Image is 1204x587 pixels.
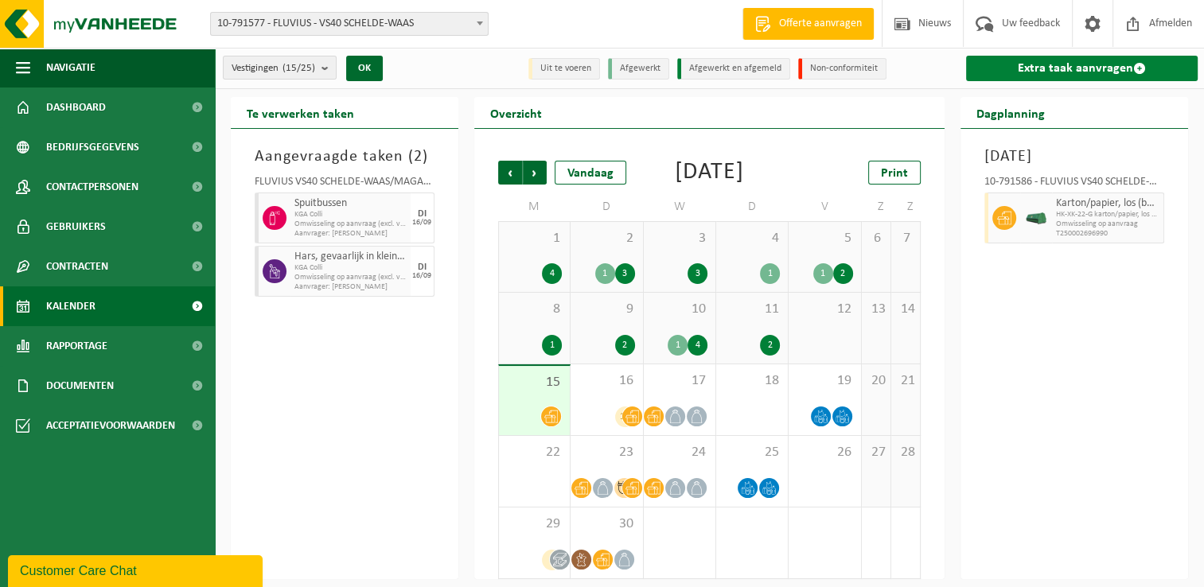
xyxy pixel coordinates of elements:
span: Navigatie [46,48,95,87]
img: HK-XK-22-GN-00 [1024,212,1048,224]
td: W [644,192,716,221]
div: DI [418,209,427,219]
span: 5 [797,230,852,247]
div: 1 [813,263,833,284]
span: Vorige [498,161,522,185]
div: Vandaag [555,161,626,185]
span: Hars, gevaarlijk in kleinverpakking [294,251,407,263]
a: Print [868,161,921,185]
span: 15 [507,374,562,391]
span: Omwisseling op aanvraag (excl. voorrijkost) [294,273,407,282]
td: D [716,192,789,221]
span: 16 [579,372,634,390]
span: 8 [507,301,562,318]
span: Rapportage [46,326,107,366]
span: KGA Colli [294,210,407,220]
span: Spuitbussen [294,197,407,210]
span: Omwisseling op aanvraag [1056,220,1159,229]
button: OK [346,56,383,81]
div: 4 [542,263,562,284]
div: FLUVIUS VS40 SCHELDE-WAAS/MAGAZIJN [255,177,434,192]
span: Offerte aanvragen [775,16,866,32]
span: 11 [724,301,780,318]
span: 10-791577 - FLUVIUS - VS40 SCHELDE-WAAS [211,13,488,35]
span: 7 [899,230,912,247]
span: Vestigingen [232,56,315,80]
button: Vestigingen(15/25) [223,56,337,80]
span: Omwisseling op aanvraag (excl. voorrijkost) [294,220,407,229]
span: 24 [652,444,707,461]
span: 20 [870,372,883,390]
span: Aanvrager: [PERSON_NAME] [294,229,407,239]
span: Kalender [46,286,95,326]
span: 21 [899,372,912,390]
td: D [571,192,643,221]
span: 23 [579,444,634,461]
span: Print [881,167,908,180]
span: 29 [507,515,562,533]
h2: Overzicht [474,97,558,128]
div: 2 [760,335,780,356]
li: Non-conformiteit [798,58,886,80]
span: 26 [797,444,852,461]
div: 10 [615,406,635,427]
span: HK-XK-22-G karton/papier, los (bedrijven) [1056,210,1159,220]
span: 2 [414,149,423,165]
div: 1 [760,263,780,284]
span: 18 [724,372,780,390]
span: Gebruikers [46,207,106,247]
a: Offerte aanvragen [742,8,874,40]
span: 2 [579,230,634,247]
span: 6 [870,230,883,247]
iframe: chat widget [8,552,266,587]
span: 27 [870,444,883,461]
td: M [498,192,571,221]
div: 4 [688,335,707,356]
span: KGA Colli [294,263,407,273]
li: Uit te voeren [528,58,600,80]
span: 3 [652,230,707,247]
span: Volgende [523,161,547,185]
div: 1 [595,263,615,284]
div: 2 [833,263,853,284]
h2: Te verwerken taken [231,97,370,128]
span: 30 [579,515,634,533]
td: V [789,192,861,221]
span: Aanvrager: [PERSON_NAME] [294,282,407,292]
span: 10-791577 - FLUVIUS - VS40 SCHELDE-WAAS [210,12,489,36]
span: Dashboard [46,87,106,127]
span: 14 [899,301,912,318]
div: 3 [615,263,635,284]
h2: Dagplanning [960,97,1061,128]
div: 1 [542,335,562,356]
td: Z [891,192,921,221]
li: Afgewerkt [608,58,669,80]
span: Karton/papier, los (bedrijven) [1056,197,1159,210]
count: (15/25) [282,63,315,73]
span: Contracten [46,247,108,286]
span: 10 [652,301,707,318]
span: 13 [870,301,883,318]
span: 4 [724,230,780,247]
div: 5 [542,550,562,570]
div: 1 [668,335,688,356]
span: Documenten [46,366,114,406]
span: T250002696990 [1056,229,1159,239]
span: 28 [899,444,912,461]
span: Bedrijfsgegevens [46,127,139,167]
span: 12 [797,301,852,318]
div: 16/09 [412,272,431,280]
div: 3 [688,263,707,284]
span: 17 [652,372,707,390]
h3: Aangevraagde taken ( ) [255,145,434,169]
span: 1 [507,230,562,247]
span: 25 [724,444,780,461]
div: DI [418,262,427,272]
a: Extra taak aanvragen [966,56,1198,81]
span: Acceptatievoorwaarden [46,406,175,445]
div: 10-791586 - FLUVIUS VS40 SCHELDE-WAAS/INFRA EN KLANTENKANTOOR - SINT-NIKLAAS [984,177,1164,192]
div: 2 [615,335,635,356]
span: 9 [579,301,634,318]
h3: [DATE] [984,145,1164,169]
